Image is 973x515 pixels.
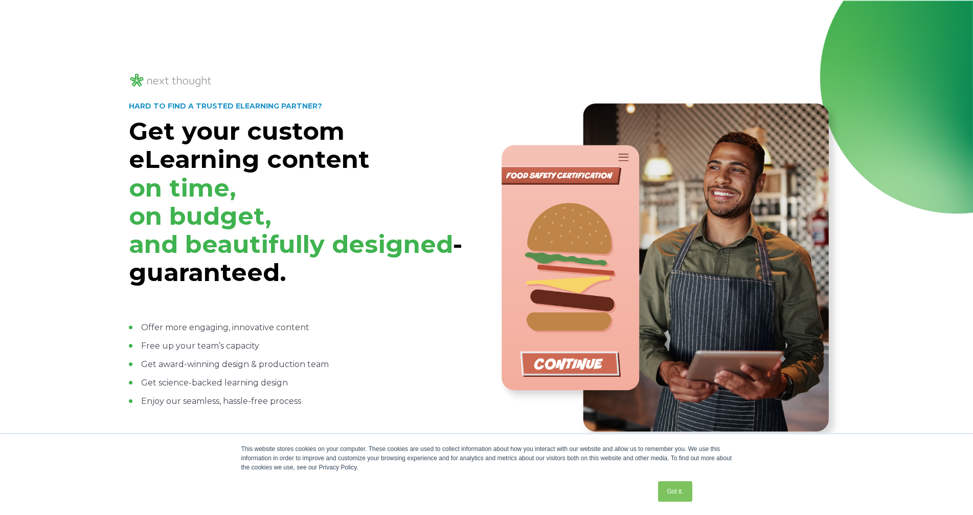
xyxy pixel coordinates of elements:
li: Get award-winning design & production team [129,358,478,371]
strong: HARD TO FIND A TRUSTED ELEARNING PARTNER? [129,101,322,111]
li: Get science-backed learning design [129,377,478,389]
img: NT_Logo_LightMode [129,72,213,89]
img: Food Service [495,98,844,447]
span: on time, [129,173,236,203]
span: on budget, [129,201,271,231]
li: Enjoy our seamless, hassle-free process [129,395,478,407]
li: Offer more engaging, innovative content [129,321,478,334]
span: and beautifully designed [129,229,453,259]
div: This website stores cookies on your computer. These cookies are used to collect information about... [241,444,732,472]
li: Free up your team’s capacity [129,340,478,352]
strong: Get your custom eLearning content -guaranteed. [129,116,462,287]
a: Got it. [658,481,692,502]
